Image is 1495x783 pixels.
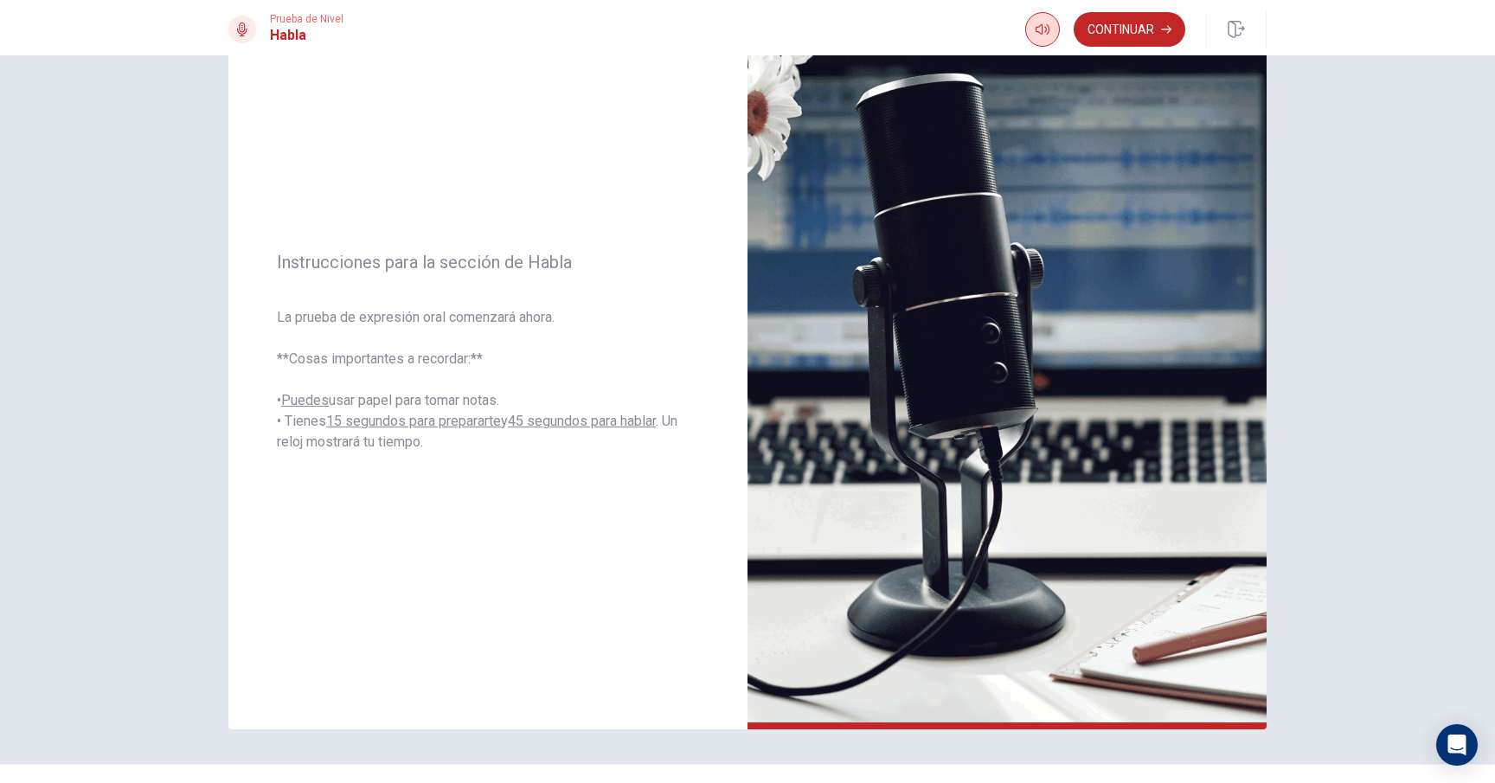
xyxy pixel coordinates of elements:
span: Instrucciones para la sección de Habla [277,252,699,273]
u: Puedes [281,392,329,408]
span: La prueba de expresión oral comenzará ahora. **Cosas importantes a recordar:** • usar papel para ... [277,307,699,452]
div: Open Intercom Messenger [1436,724,1478,766]
u: 15 segundos para prepararte [326,413,501,429]
span: Prueba de Nivel [270,13,343,25]
button: Continuar [1074,12,1185,47]
u: 45 segundos para hablar [508,413,656,429]
h1: Habla [270,25,343,46]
